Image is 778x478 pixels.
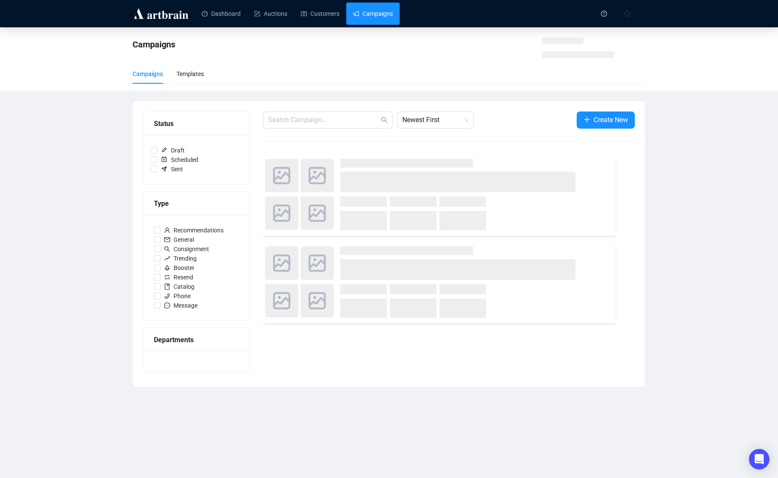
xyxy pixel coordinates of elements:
span: Phone [161,291,194,301]
a: Campaigns [353,3,393,25]
span: search [381,117,388,123]
span: Catalog [161,282,198,291]
span: search [164,246,170,252]
span: Scheduled [157,155,202,164]
span: Campaigns [133,39,175,50]
span: Create New [594,114,628,125]
span: rise [164,255,170,261]
img: photo.svg [301,196,334,230]
span: Booster [161,263,198,273]
button: Create New [577,111,635,129]
a: Dashboard [202,3,241,25]
span: Newest First [402,112,469,128]
img: logo [133,7,190,21]
img: photo.svg [265,246,298,280]
span: book [164,284,170,290]
img: photo.svg [265,284,298,317]
span: Sent [157,164,186,174]
span: rocket [164,265,170,271]
span: retweet [164,274,170,280]
img: photo.svg [265,196,298,230]
div: Type [154,198,239,209]
img: photo.svg [301,246,334,280]
span: plus [583,116,590,123]
span: user [164,227,170,233]
div: Open Intercom Messenger [749,449,769,469]
img: photo.svg [301,159,334,192]
span: question-circle [601,11,607,17]
a: Auctions [254,3,287,25]
img: photo.svg [301,284,334,317]
span: Recommendations [161,226,227,235]
img: photo.svg [265,159,298,192]
span: Message [161,301,201,310]
span: mail [164,237,170,243]
span: Consignment [161,244,212,254]
div: Campaigns [133,69,163,79]
div: Departments [154,334,239,345]
span: Draft [157,146,188,155]
input: Search Campaign... [268,115,379,125]
div: Templates [177,69,204,79]
span: General [161,235,197,244]
span: phone [164,293,170,299]
span: Resend [161,273,197,282]
div: Status [154,118,239,129]
span: Trending [161,254,200,263]
a: Customers [301,3,339,25]
span: message [164,302,170,308]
